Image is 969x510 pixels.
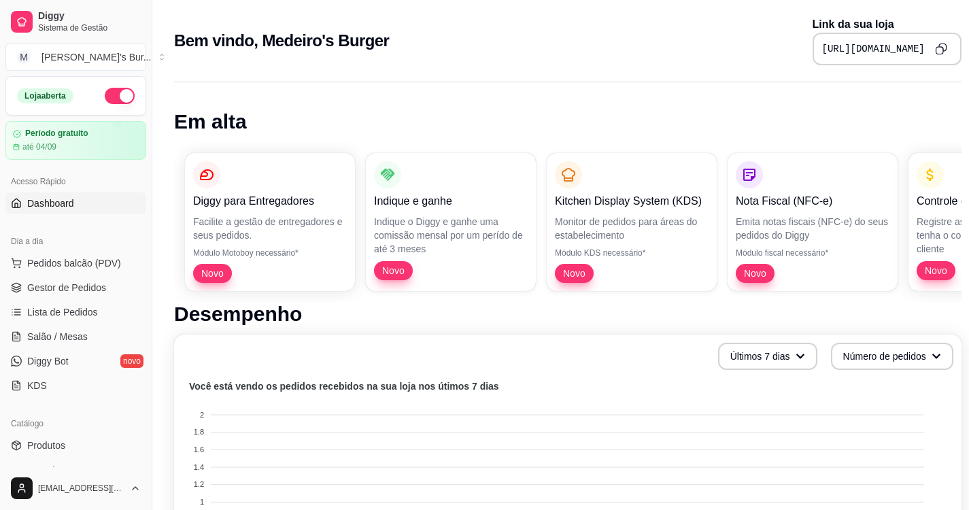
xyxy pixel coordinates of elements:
button: Indique e ganheIndique o Diggy e ganhe uma comissão mensal por um perído de até 3 mesesNovo [366,153,536,291]
p: Diggy para Entregadores [193,193,347,209]
button: Copy to clipboard [930,38,952,60]
span: Dashboard [27,197,74,210]
span: [EMAIL_ADDRESS][DOMAIN_NAME] [38,483,124,494]
span: Gestor de Pedidos [27,281,106,294]
span: Sistema de Gestão [38,22,141,33]
span: M [17,50,31,64]
tspan: 1.2 [194,480,204,488]
tspan: 1.6 [194,445,204,454]
span: Salão / Mesas [27,330,88,343]
div: Dia a dia [5,231,146,252]
p: Kitchen Display System (KDS) [555,193,709,209]
span: Novo [196,267,229,280]
span: Novo [558,267,591,280]
h1: Desempenho [174,302,962,326]
tspan: 1.4 [194,463,204,471]
span: Produtos [27,439,65,452]
span: Novo [919,264,953,277]
span: Pedidos balcão (PDV) [27,256,121,270]
a: Período gratuitoaté 04/09 [5,121,146,160]
article: até 04/09 [22,141,56,152]
span: Diggy [38,10,141,22]
span: KDS [27,379,47,392]
button: Diggy para EntregadoresFacilite a gestão de entregadores e seus pedidos.Módulo Motoboy necessário... [185,153,355,291]
span: Complementos [27,463,91,477]
p: Link da sua loja [813,16,962,33]
text: Você está vendo os pedidos recebidos na sua loja nos útimos 7 dias [189,381,499,392]
p: Módulo KDS necessário* [555,248,709,258]
pre: [URL][DOMAIN_NAME] [822,42,925,56]
a: Lista de Pedidos [5,301,146,323]
div: Acesso Rápido [5,171,146,192]
div: Loja aberta [17,88,73,103]
a: Gestor de Pedidos [5,277,146,299]
article: Período gratuito [25,129,88,139]
span: Novo [738,267,772,280]
button: Últimos 7 dias [718,343,817,370]
a: KDS [5,375,146,396]
span: Lista de Pedidos [27,305,98,319]
p: Indique e ganhe [374,193,528,209]
h1: Em alta [174,109,962,134]
tspan: 1.8 [194,428,204,436]
tspan: 1 [200,498,204,506]
button: Select a team [5,44,146,71]
p: Indique o Diggy e ganhe uma comissão mensal por um perído de até 3 meses [374,215,528,256]
a: Produtos [5,435,146,456]
a: Salão / Mesas [5,326,146,347]
p: Módulo Motoboy necessário* [193,248,347,258]
p: Nota Fiscal (NFC-e) [736,193,889,209]
div: Catálogo [5,413,146,435]
span: Novo [377,264,410,277]
a: DiggySistema de Gestão [5,5,146,38]
p: Módulo fiscal necessário* [736,248,889,258]
button: Pedidos balcão (PDV) [5,252,146,274]
p: Facilite a gestão de entregadores e seus pedidos. [193,215,347,242]
a: Diggy Botnovo [5,350,146,372]
button: [EMAIL_ADDRESS][DOMAIN_NAME] [5,472,146,505]
h2: Bem vindo, Medeiro's Burger [174,30,389,52]
button: Kitchen Display System (KDS)Monitor de pedidos para áreas do estabelecimentoMódulo KDS necessário... [547,153,717,291]
p: Monitor de pedidos para áreas do estabelecimento [555,215,709,242]
button: Nota Fiscal (NFC-e)Emita notas fiscais (NFC-e) do seus pedidos do DiggyMódulo fiscal necessário*Novo [728,153,898,291]
button: Número de pedidos [831,343,953,370]
span: Diggy Bot [27,354,69,368]
p: Emita notas fiscais (NFC-e) do seus pedidos do Diggy [736,215,889,242]
div: [PERSON_NAME]'s Bur ... [41,50,151,64]
tspan: 2 [200,411,204,419]
a: Dashboard [5,192,146,214]
button: Alterar Status [105,88,135,104]
a: Complementos [5,459,146,481]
